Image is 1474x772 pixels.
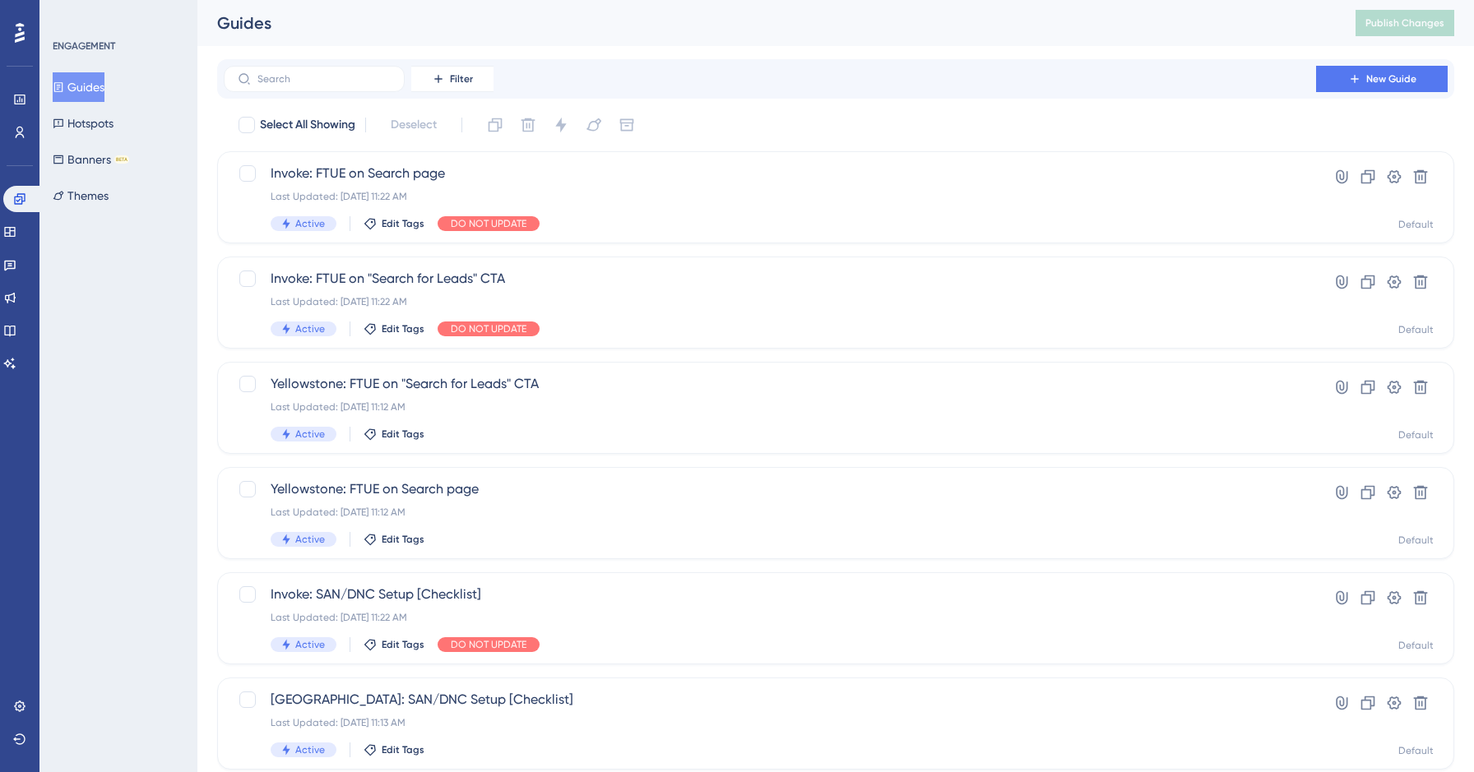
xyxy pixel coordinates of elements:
[382,743,424,756] span: Edit Tags
[1398,744,1434,757] div: Default
[271,400,1269,414] div: Last Updated: [DATE] 11:12 AM
[271,479,1269,499] span: Yellowstone: FTUE on Search page
[271,716,1269,729] div: Last Updated: [DATE] 11:13 AM
[376,110,452,140] button: Deselect
[364,217,424,230] button: Edit Tags
[391,115,437,135] span: Deselect
[271,269,1269,289] span: Invoke: FTUE on "Search for Leads" CTA
[411,66,494,92] button: Filter
[364,638,424,651] button: Edit Tags
[271,164,1269,183] span: Invoke: FTUE on Search page
[53,181,109,210] button: Themes
[295,217,325,230] span: Active
[1316,66,1448,92] button: New Guide
[257,73,391,85] input: Search
[271,374,1269,394] span: Yellowstone: FTUE on "Search for Leads" CTA
[53,109,114,138] button: Hotspots
[1365,16,1444,30] span: Publish Changes
[382,322,424,335] span: Edit Tags
[364,533,424,546] button: Edit Tags
[271,295,1269,308] div: Last Updated: [DATE] 11:22 AM
[382,217,424,230] span: Edit Tags
[382,638,424,651] span: Edit Tags
[271,690,1269,710] span: [GEOGRAPHIC_DATA]: SAN/DNC Setup [Checklist]
[1398,534,1434,547] div: Default
[1366,72,1416,86] span: New Guide
[295,743,325,756] span: Active
[1398,323,1434,336] div: Default
[114,155,129,164] div: BETA
[451,638,526,651] span: DO NOT UPDATE
[217,12,1314,35] div: Guides
[451,322,526,335] span: DO NOT UPDATE
[1398,428,1434,441] div: Default
[364,743,424,756] button: Edit Tags
[53,39,115,53] div: ENGAGEMENT
[53,145,129,174] button: BannersBETA
[364,428,424,441] button: Edit Tags
[1398,218,1434,231] div: Default
[271,611,1269,624] div: Last Updated: [DATE] 11:22 AM
[295,428,325,441] span: Active
[295,638,325,651] span: Active
[271,190,1269,203] div: Last Updated: [DATE] 11:22 AM
[450,72,473,86] span: Filter
[295,322,325,335] span: Active
[382,428,424,441] span: Edit Tags
[364,322,424,335] button: Edit Tags
[382,533,424,546] span: Edit Tags
[451,217,526,230] span: DO NOT UPDATE
[260,115,355,135] span: Select All Showing
[295,533,325,546] span: Active
[271,585,1269,604] span: Invoke: SAN/DNC Setup [Checklist]
[1398,639,1434,652] div: Default
[271,506,1269,519] div: Last Updated: [DATE] 11:12 AM
[1356,10,1454,36] button: Publish Changes
[53,72,104,102] button: Guides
